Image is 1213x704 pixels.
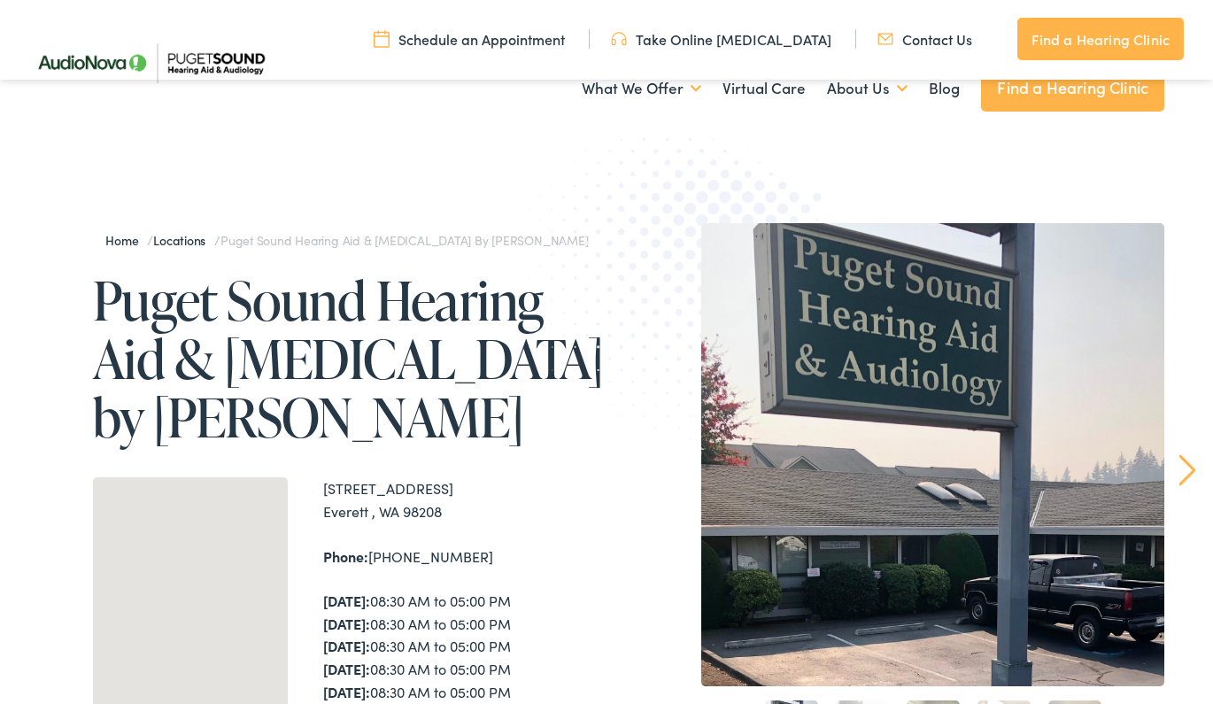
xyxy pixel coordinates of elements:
[374,29,390,49] img: utility icon
[877,29,972,49] a: Contact Us
[323,591,370,610] strong: [DATE]:
[877,29,893,49] img: utility icon
[827,56,908,121] a: About Us
[374,29,565,49] a: Schedule an Appointment
[105,231,147,249] a: Home
[153,231,214,249] a: Locations
[105,231,588,249] span: / /
[323,682,370,701] strong: [DATE]:
[93,271,606,446] h1: Puget Sound Hearing Aid & [MEDICAL_DATA] by [PERSON_NAME]
[323,614,370,633] strong: [DATE]:
[611,29,831,49] a: Take Online [MEDICAL_DATA]
[1179,454,1196,486] a: Next
[582,56,701,121] a: What We Offer
[323,546,368,566] strong: Phone:
[1017,18,1184,60] a: Find a Hearing Clinic
[722,56,806,121] a: Virtual Care
[220,231,588,249] span: Puget Sound Hearing Aid & [MEDICAL_DATA] by [PERSON_NAME]
[323,477,606,522] div: [STREET_ADDRESS] Everett , WA 98208
[611,29,627,49] img: utility icon
[929,56,960,121] a: Blog
[323,545,606,569] div: [PHONE_NUMBER]
[981,64,1164,112] a: Find a Hearing Clinic
[323,659,370,678] strong: [DATE]:
[323,636,370,655] strong: [DATE]:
